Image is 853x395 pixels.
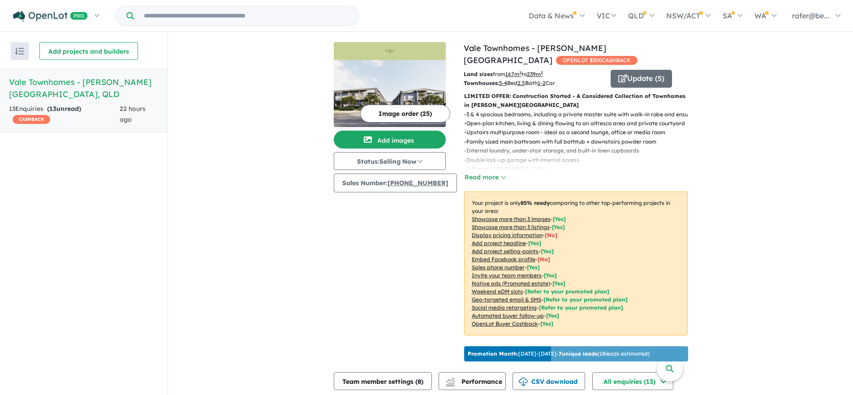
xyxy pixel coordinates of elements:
p: [DATE] - [DATE] - ( 18 leads estimated) [468,350,650,358]
img: Vale Townhomes - Bray Park [334,60,446,127]
tcxspan: Call +61480841690 via 3CX [388,179,448,187]
u: Add project selling-points [472,248,539,255]
p: Bed Bath Car [464,79,604,88]
img: sort.svg [15,48,24,55]
span: [ Yes ] [552,224,565,230]
u: Sales phone number [472,264,525,271]
u: Add project headline [472,240,526,246]
p: - Open-plan kitchen, living & dining flowing to an alfresco area and private courtyard [464,119,695,128]
span: 8 [418,378,421,386]
span: [ No ] [545,232,557,238]
button: Performance [439,372,506,390]
u: 167 m [505,71,521,77]
button: Status:Selling Now [334,152,446,170]
button: Team member settings (8) [334,372,432,390]
u: Invite your team members [472,272,542,279]
span: rafer@be... [792,11,829,20]
strong: ( unread) [47,105,81,113]
span: [ Yes ] [527,264,540,271]
u: Showcase more than 3 listings [472,224,550,230]
button: Image order (25) [360,105,450,123]
span: [Refer to your promoted plan] [543,296,628,303]
p: - Internal laundry, under-stair storage, and built-in linen cupboards [464,146,695,155]
button: Update (5) [611,70,672,88]
span: [ Yes ] [528,240,541,246]
img: download icon [519,378,528,387]
u: Display pricing information [472,232,543,238]
span: [ Yes ] [553,216,566,222]
a: Vale Townhomes - [PERSON_NAME][GEOGRAPHIC_DATA] [464,43,606,65]
img: bar-chart.svg [446,380,455,386]
span: 13 [49,105,56,113]
span: [ Yes ] [541,248,554,255]
b: Promotion Month: [468,350,518,357]
span: [ Yes ] [544,272,557,279]
p: LIMITED OFFER: Construction Started - A Considered Collection of Townhomes in [PERSON_NAME][GEOGR... [464,92,688,110]
u: Native ads (Promoted estate) [472,280,550,287]
div: 13 Enquir ies [9,104,120,125]
u: OpenLot Buyer Cashback [472,320,538,327]
u: 1-2 [538,80,546,86]
u: Weekend eDM slots [472,288,523,295]
span: [Refer to your promoted plan] [525,288,609,295]
p: Your project is only comparing to other top-performing projects in your area: - - - - - - - - - -... [464,191,688,336]
p: - Upstairs multipurpose room - ideal as a second lounge, office or media room [464,128,695,137]
span: [Yes] [546,312,559,319]
p: from [464,70,604,79]
u: Automated buyer follow-up [472,312,544,319]
button: Add projects and builders [39,42,138,60]
img: Vale Townhomes - Bray Park Logo [337,46,442,56]
button: Read more [464,172,506,183]
span: [Refer to your promoted plan] [539,304,623,311]
span: [ No ] [538,256,550,263]
b: Land sizes [464,71,493,77]
u: 239 m [527,71,543,77]
u: Showcase more than 3 images [472,216,551,222]
b: 7 unique leads [559,350,598,357]
button: CSV download [513,372,585,390]
sup: 2 [519,70,521,75]
sup: 2 [541,70,543,75]
span: Performance [447,378,502,386]
b: 85 % ready [521,200,550,206]
p: - 3 & 4 spacious bedrooms, including a private master suite with walk-in robe and ensuite [464,110,695,119]
img: line-chart.svg [446,378,454,382]
span: 22 hours ago [120,105,146,123]
button: All enquiries (13) [592,372,673,390]
b: Townhouses: [464,80,499,86]
u: 3-4 [499,80,507,86]
a: Vale Townhomes - Bray Park LogoVale Townhomes - Bray Park [334,42,446,127]
u: Social media retargeting [472,304,537,311]
u: Embed Facebook profile [472,256,535,263]
u: 2.5 [517,80,525,86]
img: Openlot PRO Logo White [13,11,88,22]
span: OPENLOT $ 300 CASHBACK [556,56,638,65]
u: Geo-targeted email & SMS [472,296,541,303]
p: - 0.7km to [GEOGRAPHIC_DATA] [464,165,695,174]
span: [Yes] [552,280,565,287]
button: Add images [334,131,446,149]
h5: Vale Townhomes - [PERSON_NAME][GEOGRAPHIC_DATA] , QLD [9,76,159,100]
p: - Family sized main bathroom with full bathtub + downstairs powder room [464,137,695,146]
p: - Double lock-up garage with internal access [464,156,695,165]
span: [Yes] [540,320,553,327]
span: to [521,71,543,77]
button: Sales Number:[PHONE_NUMBER] [334,174,457,192]
span: CASHBACK [13,115,50,124]
input: Try estate name, suburb, builder or developer [136,6,357,25]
